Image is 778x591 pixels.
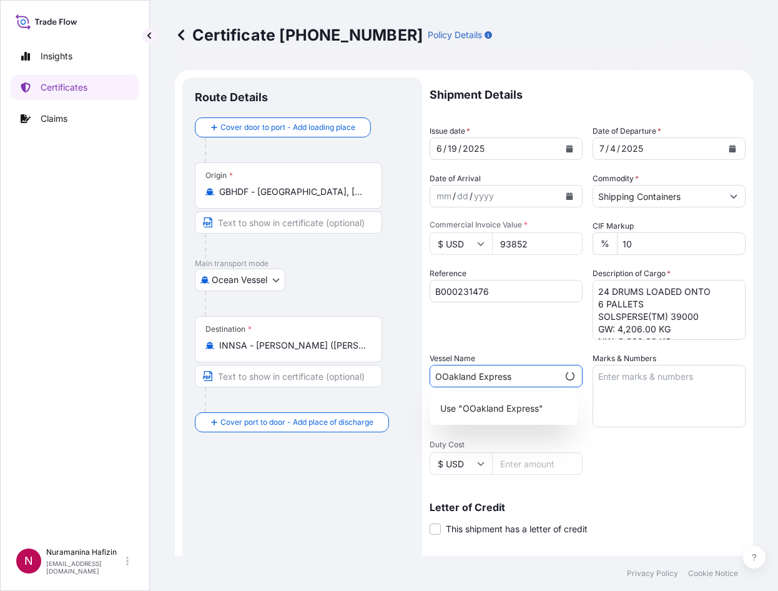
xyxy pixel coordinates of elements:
[428,29,482,41] p: Policy Details
[41,50,72,62] p: Insights
[430,125,470,137] span: Issue date
[593,280,746,340] textarea: 24 DRUMS LOADED ONTO 6 PALLETS SOLSPERSE(TM) 39000 GW: 4,206.00 KG NW: 3,600.00 KG
[195,269,285,291] button: Select transport
[205,171,233,181] div: Origin
[430,365,558,387] input: Type to search vessel name or IMO
[617,232,746,255] input: Enter percentage between 0 and 24%
[461,141,486,156] div: year,
[430,77,746,112] p: Shipment Details
[593,185,722,207] input: Type to search commodity
[195,259,410,269] p: Main transport mode
[473,189,495,204] div: year,
[212,274,267,286] span: Ocean Vessel
[627,569,678,579] p: Privacy Policy
[492,232,583,255] input: Enter amount
[440,402,543,415] p: Use "OOakland Express"
[453,189,456,204] div: /
[430,172,481,185] span: Date of Arrival
[430,352,475,365] label: Vessel Name
[609,141,617,156] div: day,
[598,141,606,156] div: month,
[175,25,423,45] p: Certificate [PHONE_NUMBER]
[430,220,583,230] span: Commercial Invoice Value
[593,172,639,185] label: Commodity
[41,112,67,125] p: Claims
[219,339,367,352] input: Destination
[443,141,446,156] div: /
[456,189,470,204] div: day,
[41,81,87,94] p: Certificates
[195,90,268,105] p: Route Details
[606,141,609,156] div: /
[559,139,579,159] button: Calendar
[470,189,473,204] div: /
[593,125,661,137] span: Date of Departure
[593,220,634,232] label: CIF Markup
[220,416,373,429] span: Cover port to door - Add place of discharge
[558,364,582,388] button: Show suggestions
[593,267,671,280] label: Description of Cargo
[617,141,620,156] div: /
[205,324,252,334] div: Destination
[722,185,745,207] button: Show suggestions
[435,189,453,204] div: month,
[46,547,124,557] p: Nuramanina Hafizin
[446,141,458,156] div: day,
[559,186,579,206] button: Calendar
[446,523,588,535] span: This shipment has a letter of credit
[430,440,583,450] span: Duty Cost
[195,365,382,387] input: Text to appear on certificate
[220,121,355,134] span: Cover door to port - Add loading place
[620,141,644,156] div: year,
[435,141,443,156] div: month,
[24,555,33,567] span: N
[46,560,124,575] p: [EMAIL_ADDRESS][DOMAIN_NAME]
[435,397,573,420] div: Suggestions
[688,569,738,579] p: Cookie Notice
[430,502,746,512] p: Letter of Credit
[722,139,742,159] button: Calendar
[593,232,617,255] div: %
[458,141,461,156] div: /
[430,280,583,302] input: Enter booking reference
[492,452,583,475] input: Enter amount
[593,352,656,365] label: Marks & Numbers
[219,186,367,198] input: Origin
[195,211,382,234] input: Text to appear on certificate
[430,267,466,280] label: Reference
